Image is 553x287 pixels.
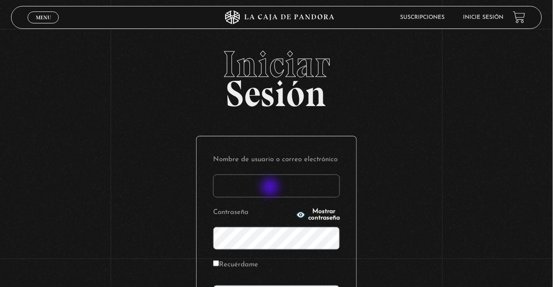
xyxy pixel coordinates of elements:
[463,15,504,20] a: Inicie sesión
[513,11,525,23] a: View your shopping cart
[213,258,258,272] label: Recuérdame
[213,260,219,266] input: Recuérdame
[11,46,542,105] h2: Sesión
[36,15,51,20] span: Menu
[11,46,542,83] span: Iniciar
[213,206,293,220] label: Contraseña
[33,22,54,28] span: Cerrar
[401,15,445,20] a: Suscripciones
[213,153,340,167] label: Nombre de usuario o correo electrónico
[308,208,340,221] span: Mostrar contraseña
[296,208,340,221] button: Mostrar contraseña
